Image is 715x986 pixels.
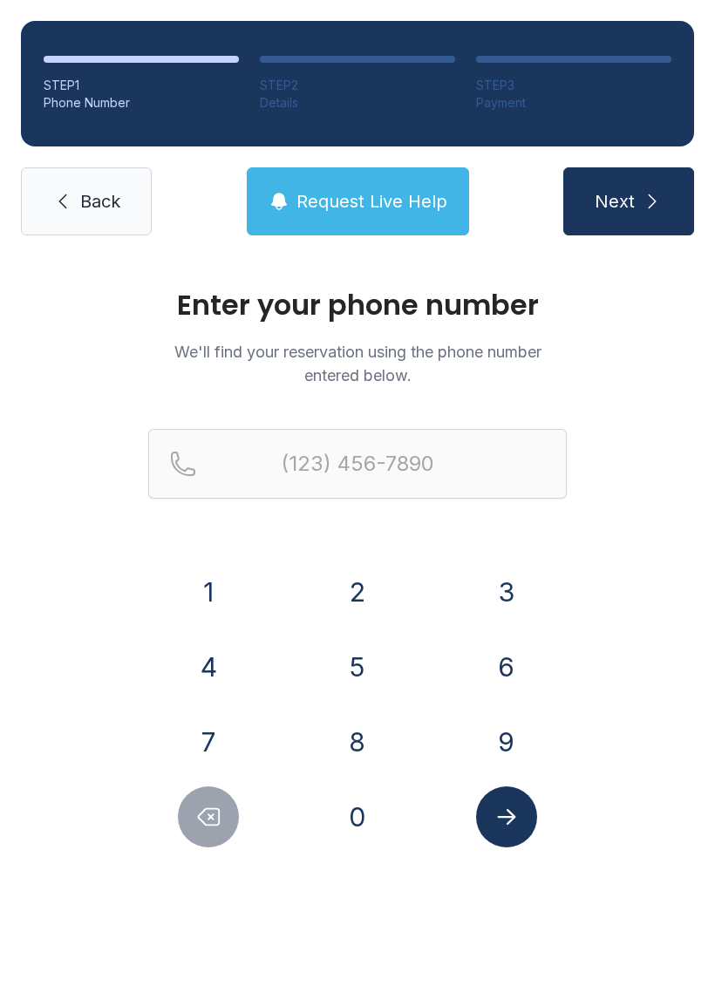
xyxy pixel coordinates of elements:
[178,636,239,697] button: 4
[476,77,671,94] div: STEP 3
[476,636,537,697] button: 6
[178,561,239,622] button: 1
[476,561,537,622] button: 3
[476,711,537,772] button: 9
[44,94,239,112] div: Phone Number
[595,189,635,214] span: Next
[178,786,239,847] button: Delete number
[327,711,388,772] button: 8
[148,429,567,499] input: Reservation phone number
[148,291,567,319] h1: Enter your phone number
[260,94,455,112] div: Details
[476,786,537,847] button: Submit lookup form
[327,636,388,697] button: 5
[178,711,239,772] button: 7
[148,340,567,387] p: We'll find your reservation using the phone number entered below.
[296,189,447,214] span: Request Live Help
[44,77,239,94] div: STEP 1
[260,77,455,94] div: STEP 2
[327,561,388,622] button: 2
[476,94,671,112] div: Payment
[327,786,388,847] button: 0
[80,189,120,214] span: Back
